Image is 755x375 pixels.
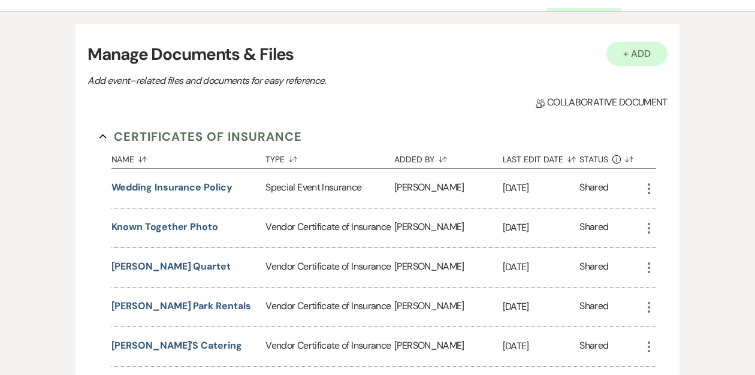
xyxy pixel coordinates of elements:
[87,73,507,89] p: Add event–related files and documents for easy reference.
[394,327,502,366] div: [PERSON_NAME]
[394,146,502,168] button: Added By
[579,220,608,236] div: Shared
[265,208,394,247] div: Vendor Certificate of Insurance
[579,155,608,164] span: Status
[503,259,580,275] p: [DATE]
[111,338,242,353] button: [PERSON_NAME]'s Catering
[579,259,608,276] div: Shared
[579,180,608,196] div: Shared
[265,248,394,287] div: Vendor Certificate of Insurance
[111,259,231,274] button: [PERSON_NAME] Quartet
[503,180,580,196] p: [DATE]
[111,220,218,234] button: Known Together Photo
[87,42,668,67] h3: Manage Documents & Files
[394,208,502,247] div: [PERSON_NAME]
[394,169,502,208] div: [PERSON_NAME]
[265,288,394,326] div: Vendor Certificate of Insurance
[579,146,641,168] button: Status
[579,299,608,315] div: Shared
[394,248,502,287] div: [PERSON_NAME]
[265,327,394,366] div: Vendor Certificate of Insurance
[265,146,394,168] button: Type
[111,180,232,195] button: Wedding Insurance Policy
[579,338,608,355] div: Shared
[111,146,266,168] button: Name
[503,220,580,235] p: [DATE]
[99,128,303,146] button: Certificates of Insurance
[536,95,668,110] span: Collaborative document
[111,299,251,313] button: [PERSON_NAME] Park Rentals
[503,146,580,168] button: Last Edit Date
[394,288,502,326] div: [PERSON_NAME]
[503,338,580,354] p: [DATE]
[606,42,668,66] button: + Add
[265,169,394,208] div: Special Event Insurance
[503,299,580,314] p: [DATE]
